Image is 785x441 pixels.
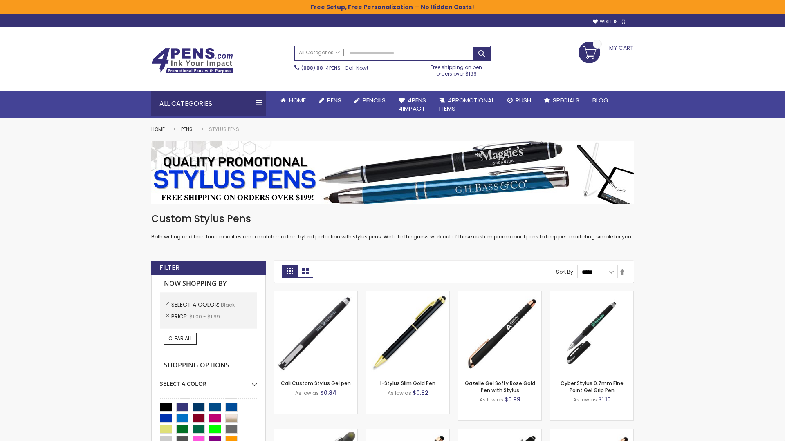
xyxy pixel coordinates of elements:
[366,291,449,298] a: I-Stylus Slim Gold-Black
[433,91,501,118] a: 4PROMOTIONALITEMS
[538,91,586,109] a: Specials
[299,49,340,56] span: All Categories
[295,390,319,396] span: As low as
[399,96,426,113] span: 4Pens 4impact
[209,126,239,133] strong: Stylus Pens
[553,96,579,105] span: Specials
[164,333,197,344] a: Clear All
[550,291,633,374] img: Cyber Stylus 0.7mm Fine Point Gel Grip Pen-Black
[422,61,491,77] div: Free shipping on pen orders over $199
[348,91,392,109] a: Pencils
[221,301,235,308] span: Black
[501,91,538,109] a: Rush
[159,263,179,272] strong: Filter
[413,389,428,397] span: $0.82
[550,291,633,298] a: Cyber Stylus 0.7mm Fine Point Gel Grip Pen-Black
[505,395,520,403] span: $0.99
[458,291,541,374] img: Gazelle Gel Softy Rose Gold Pen with Stylus-Black
[320,389,336,397] span: $0.84
[439,96,494,113] span: 4PROMOTIONAL ITEMS
[151,212,634,241] div: Both writing and tech functionalities are a match made in hybrid perfection with stylus pens. We ...
[592,96,608,105] span: Blog
[281,380,351,387] a: Cali Custom Stylus Gel pen
[465,380,535,393] a: Gazelle Gel Softy Rose Gold Pen with Stylus
[289,96,306,105] span: Home
[550,429,633,436] a: Gazelle Gel Softy Rose Gold Pen with Stylus - ColorJet-Black
[151,212,634,225] h1: Custom Stylus Pens
[151,91,266,116] div: All Categories
[151,141,634,204] img: Stylus Pens
[458,291,541,298] a: Gazelle Gel Softy Rose Gold Pen with Stylus-Black
[160,275,257,292] strong: Now Shopping by
[556,268,573,275] label: Sort By
[301,65,341,71] a: (888) 88-4PENS
[151,126,165,133] a: Home
[392,91,433,118] a: 4Pens4impact
[274,291,357,298] a: Cali Custom Stylus Gel pen-Black
[388,390,411,396] span: As low as
[516,96,531,105] span: Rush
[586,91,615,109] a: Blog
[561,380,624,393] a: Cyber Stylus 0.7mm Fine Point Gel Grip Pen
[274,429,357,436] a: Souvenir® Jalan Highlighter Stylus Pen Combo-Black
[181,126,193,133] a: Pens
[366,429,449,436] a: Islander Softy Rose Gold Gel Pen with Stylus-Black
[593,19,626,25] a: Wishlist
[274,291,357,374] img: Cali Custom Stylus Gel pen-Black
[458,429,541,436] a: Custom Soft Touch® Metal Pens with Stylus-Black
[160,374,257,388] div: Select A Color
[366,291,449,374] img: I-Stylus Slim Gold-Black
[295,46,344,60] a: All Categories
[363,96,386,105] span: Pencils
[380,380,435,387] a: I-Stylus Slim Gold Pen
[160,357,257,374] strong: Shopping Options
[327,96,341,105] span: Pens
[171,312,189,321] span: Price
[151,48,233,74] img: 4Pens Custom Pens and Promotional Products
[189,313,220,320] span: $1.00 - $1.99
[598,395,611,403] span: $1.10
[274,91,312,109] a: Home
[282,265,298,278] strong: Grid
[573,396,597,403] span: As low as
[301,65,368,71] span: - Call Now!
[171,301,221,309] span: Select A Color
[480,396,503,403] span: As low as
[168,335,192,342] span: Clear All
[312,91,348,109] a: Pens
